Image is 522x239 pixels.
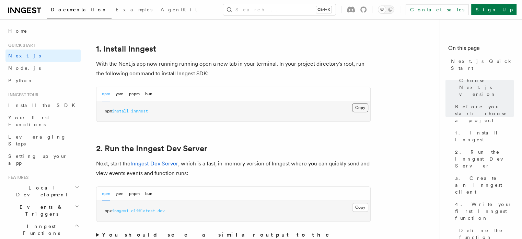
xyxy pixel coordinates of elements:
span: Install the SDK [8,102,79,108]
span: 3. Create an Inngest client [455,175,514,195]
span: Next.js [8,53,41,58]
a: Before you start: choose a project [452,100,514,127]
a: Next.js Quick Start [448,55,514,74]
a: Documentation [47,2,112,19]
a: Contact sales [406,4,468,15]
a: 2. Run the Inngest Dev Server [452,146,514,172]
button: yarn [116,87,124,101]
button: pnpm [129,187,140,201]
span: Node.js [8,65,41,71]
a: 4. Write your first Inngest function [452,198,514,224]
button: Events & Triggers [5,201,81,220]
span: inngest [131,109,148,113]
span: Choose Next.js version [459,77,514,98]
span: Inngest tour [5,92,38,98]
a: Next.js [5,50,81,62]
span: 1. Install Inngest [455,129,514,143]
span: Examples [116,7,152,12]
span: inngest-cli@latest [112,208,155,213]
span: Leveraging Steps [8,134,66,146]
a: 3. Create an Inngest client [452,172,514,198]
button: pnpm [129,87,140,101]
a: Node.js [5,62,81,74]
span: Your first Functions [8,115,49,127]
a: Home [5,25,81,37]
span: npx [105,208,112,213]
a: Leveraging Steps [5,131,81,150]
kbd: Ctrl+K [316,6,332,13]
button: Copy [352,203,368,212]
a: Sign Up [471,4,517,15]
span: Home [8,28,27,34]
p: Next, start the , which is a fast, in-memory version of Inngest where you can quickly send and vi... [96,159,371,178]
span: install [112,109,129,113]
h4: On this page [448,44,514,55]
span: npm [105,109,112,113]
button: bun [145,187,152,201]
button: Search...Ctrl+K [223,4,336,15]
span: 4. Write your first Inngest function [455,201,514,221]
span: Quick start [5,43,35,48]
a: Your first Functions [5,111,81,131]
span: Features [5,175,28,180]
a: Python [5,74,81,87]
button: npm [102,187,110,201]
span: Before you start: choose a project [455,103,514,124]
a: 2. Run the Inngest Dev Server [96,144,207,153]
a: 1. Install Inngest [452,127,514,146]
a: Examples [112,2,156,19]
button: yarn [116,187,124,201]
span: AgentKit [161,7,197,12]
a: 1. Install Inngest [96,44,156,54]
span: Next.js Quick Start [451,58,514,72]
a: Inngest Dev Server [130,160,178,167]
span: Python [8,78,33,83]
button: Toggle dark mode [378,6,394,14]
a: Install the SDK [5,99,81,111]
a: Choose Next.js version [456,74,514,100]
p: With the Next.js app now running running open a new tab in your terminal. In your project directo... [96,59,371,78]
span: 2. Run the Inngest Dev Server [455,149,514,169]
span: Events & Triggers [5,204,75,217]
span: Inngest Functions [5,223,74,237]
button: Copy [352,103,368,112]
a: Setting up your app [5,150,81,169]
button: npm [102,87,110,101]
a: AgentKit [156,2,201,19]
button: Local Development [5,182,81,201]
span: dev [158,208,165,213]
span: Documentation [51,7,107,12]
span: Local Development [5,184,75,198]
button: bun [145,87,152,101]
span: Setting up your app [8,153,67,166]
